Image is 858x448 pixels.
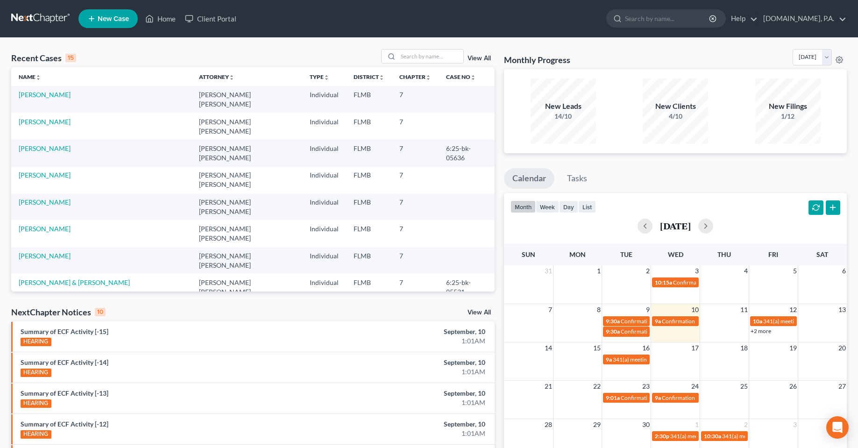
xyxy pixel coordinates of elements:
a: [PERSON_NAME] [19,252,71,260]
span: 30 [641,419,651,430]
a: Summary of ECF Activity [-13] [21,389,108,397]
td: [PERSON_NAME] [PERSON_NAME] [191,140,303,166]
span: 341(a) meeting [613,356,650,363]
span: Sat [816,250,828,258]
a: Tasks [559,168,596,189]
td: FLMB [346,140,392,166]
span: 16 [641,342,651,354]
a: View All [468,55,491,62]
td: [PERSON_NAME] [PERSON_NAME] [191,86,303,113]
i: unfold_more [379,75,384,80]
button: month [511,200,536,213]
div: 1/12 [755,112,821,121]
span: Mon [569,250,586,258]
span: 7 [547,304,553,315]
span: New Case [98,15,129,22]
div: 4/10 [643,112,708,121]
a: [PERSON_NAME] & [PERSON_NAME] [19,278,130,286]
span: 27 [837,381,847,392]
span: 341(a) meeting [722,433,759,440]
span: 5 [792,265,798,277]
span: 6 [841,265,847,277]
input: Search by name... [398,50,463,63]
div: HEARING [21,399,51,408]
span: 1 [596,265,602,277]
td: 7 [392,193,439,220]
div: September, 10 [337,327,485,336]
td: FLMB [346,193,392,220]
td: [PERSON_NAME] [PERSON_NAME] [191,193,303,220]
span: 24 [690,381,700,392]
div: 15 [65,54,76,62]
span: 13 [837,304,847,315]
span: 3 [792,419,798,430]
td: FLMB [346,167,392,193]
span: 23 [641,381,651,392]
div: September, 10 [337,358,485,367]
a: Districtunfold_more [354,73,384,80]
span: 22 [592,381,602,392]
div: 1:01AM [337,398,485,407]
div: New Filings [755,101,821,112]
div: HEARING [21,338,51,346]
div: Recent Cases [11,52,76,64]
span: Confirmation hearing [673,279,726,286]
span: 2:30p [655,433,669,440]
td: [PERSON_NAME] [PERSON_NAME] [191,274,303,300]
a: [PERSON_NAME] [19,118,71,126]
td: 7 [392,220,439,247]
td: Individual [302,86,346,113]
span: Wed [668,250,683,258]
td: FLMB [346,113,392,140]
span: 9a [655,318,661,325]
td: Individual [302,140,346,166]
span: 341(a) meeting [670,433,707,440]
div: 10 [95,308,106,316]
h3: Monthly Progress [504,54,570,65]
a: Attorneyunfold_more [199,73,234,80]
a: [PERSON_NAME] [19,171,71,179]
td: 7 [392,140,439,166]
i: unfold_more [425,75,431,80]
div: Open Intercom Messenger [826,416,849,439]
span: 31 [544,265,553,277]
i: unfold_more [229,75,234,80]
span: Confirmation hearing [662,394,715,401]
a: [DOMAIN_NAME], P.A. [759,10,846,27]
i: unfold_more [324,75,329,80]
span: 9a [655,394,661,401]
span: Confirmation hearing [662,318,715,325]
a: Chapterunfold_more [399,73,431,80]
a: Home [141,10,180,27]
a: Summary of ECF Activity [-14] [21,358,108,366]
a: [PERSON_NAME] [19,225,71,233]
div: September, 10 [337,389,485,398]
td: Individual [302,274,346,300]
input: Search by name... [625,10,710,27]
span: Sun [522,250,535,258]
div: 1:01AM [337,336,485,346]
span: Thu [717,250,731,258]
span: 2 [645,265,651,277]
span: 29 [592,419,602,430]
td: 6:25-bk-05636 [439,140,495,166]
a: [PERSON_NAME] [19,198,71,206]
a: Summary of ECF Activity [-12] [21,420,108,428]
td: FLMB [346,220,392,247]
span: Confirmation Hearing [621,328,674,335]
td: 7 [392,274,439,300]
span: Confirmation hearing [621,318,674,325]
span: 11 [739,304,749,315]
td: 7 [392,247,439,274]
button: week [536,200,559,213]
span: 9 [645,304,651,315]
div: HEARING [21,369,51,377]
span: 17 [690,342,700,354]
a: Nameunfold_more [19,73,41,80]
span: 15 [592,342,602,354]
a: Calendar [504,168,554,189]
span: 26 [788,381,798,392]
span: 28 [544,419,553,430]
a: Client Portal [180,10,241,27]
span: 341(a) meeting [763,318,800,325]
